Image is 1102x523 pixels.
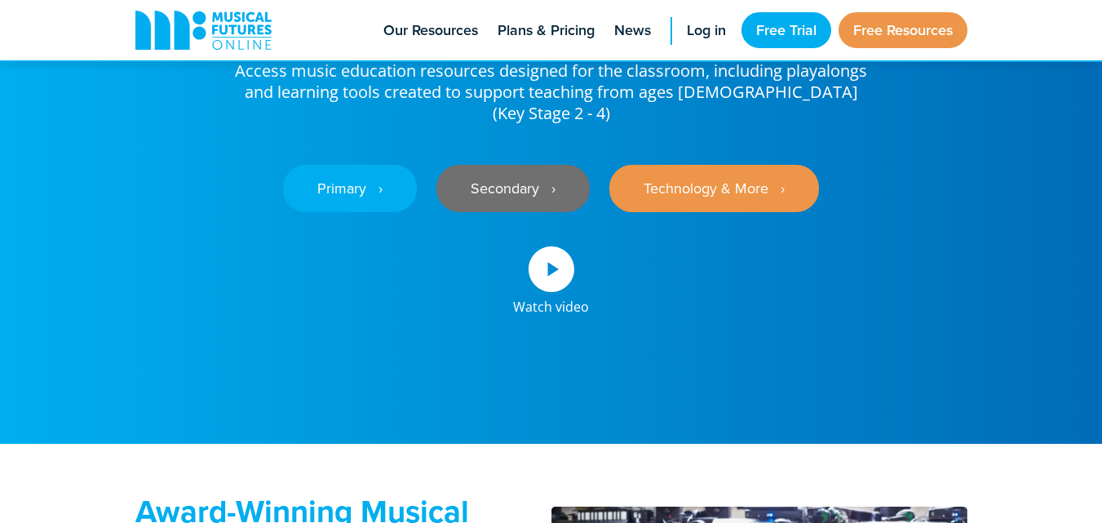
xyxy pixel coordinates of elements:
span: Log in [687,20,726,42]
a: Primary ‎‏‏‎ ‎ › [283,165,417,212]
p: Access music education resources designed for the classroom, including playalongs and learning to... [233,49,870,124]
span: Plans & Pricing [498,20,595,42]
a: Technology & More ‎‏‏‎ ‎ › [609,165,819,212]
span: News [614,20,651,42]
span: Our Resources [383,20,478,42]
a: Secondary ‎‏‏‎ ‎ › [436,165,590,212]
div: Watch video [513,292,589,313]
a: Free Trial [741,12,831,48]
a: Free Resources [839,12,967,48]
